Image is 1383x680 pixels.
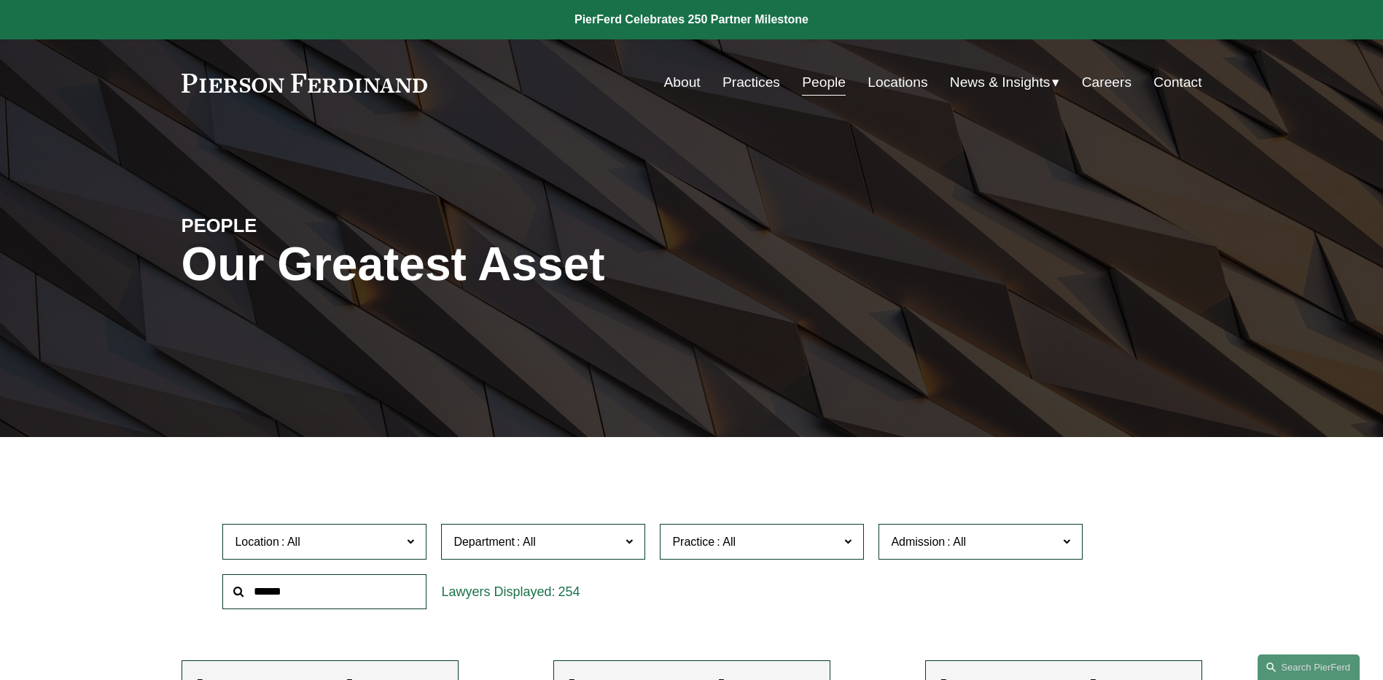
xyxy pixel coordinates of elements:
[664,69,701,96] a: About
[182,214,437,237] h4: PEOPLE
[558,584,580,599] span: 254
[1153,69,1201,96] a: Contact
[722,69,780,96] a: Practices
[453,536,515,548] span: Department
[868,69,927,96] a: Locations
[950,70,1051,96] span: News & Insights
[672,536,714,548] span: Practice
[1082,69,1131,96] a: Careers
[950,69,1060,96] a: folder dropdown
[891,536,945,548] span: Admission
[182,238,862,291] h1: Our Greatest Asset
[802,69,846,96] a: People
[235,536,279,548] span: Location
[1258,654,1360,680] a: Search this site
